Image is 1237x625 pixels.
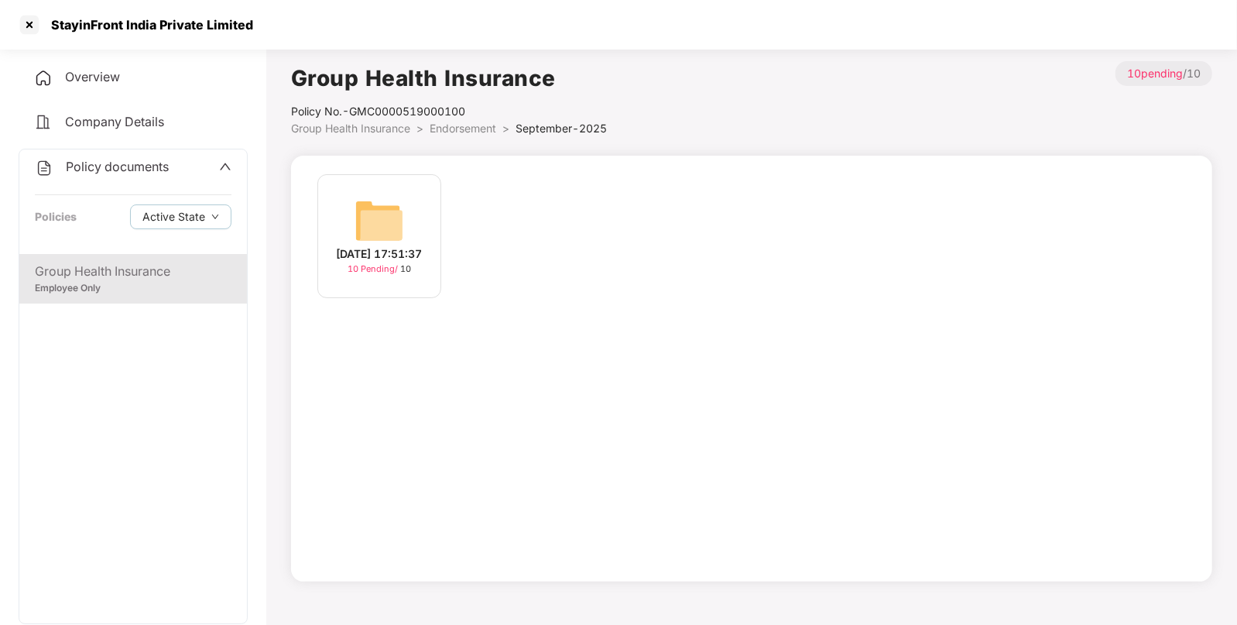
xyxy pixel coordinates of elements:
[1127,67,1183,80] span: 10 pending
[34,113,53,132] img: svg+xml;base64,PHN2ZyB4bWxucz0iaHR0cDovL3d3dy53My5vcmcvMjAwMC9zdmciIHdpZHRoPSIyNCIgaGVpZ2h0PSIyNC...
[142,208,205,225] span: Active State
[66,159,169,174] span: Policy documents
[416,122,423,135] span: >
[35,159,53,177] img: svg+xml;base64,PHN2ZyB4bWxucz0iaHR0cDovL3d3dy53My5vcmcvMjAwMC9zdmciIHdpZHRoPSIyNCIgaGVpZ2h0PSIyNC...
[35,262,231,281] div: Group Health Insurance
[291,103,607,120] div: Policy No.- GMC0000519000100
[348,263,411,276] div: 10
[35,208,77,225] div: Policies
[65,114,164,129] span: Company Details
[291,61,607,95] h1: Group Health Insurance
[291,122,410,135] span: Group Health Insurance
[430,122,496,135] span: Endorsement
[502,122,509,135] span: >
[211,213,219,221] span: down
[348,263,400,274] span: 10 Pending /
[1115,61,1212,86] p: / 10
[337,246,423,263] div: [DATE] 17:51:37
[35,281,231,296] div: Employee Only
[42,17,253,33] div: StayinFront India Private Limited
[34,69,53,88] img: svg+xml;base64,PHN2ZyB4bWxucz0iaHR0cDovL3d3dy53My5vcmcvMjAwMC9zdmciIHdpZHRoPSIyNCIgaGVpZ2h0PSIyNC...
[65,69,120,84] span: Overview
[130,204,231,229] button: Active Statedown
[516,122,607,135] span: September-2025
[219,160,231,173] span: up
[355,196,404,246] img: svg+xml;base64,PHN2ZyB4bWxucz0iaHR0cDovL3d3dy53My5vcmcvMjAwMC9zdmciIHdpZHRoPSI2NCIgaGVpZ2h0PSI2NC...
